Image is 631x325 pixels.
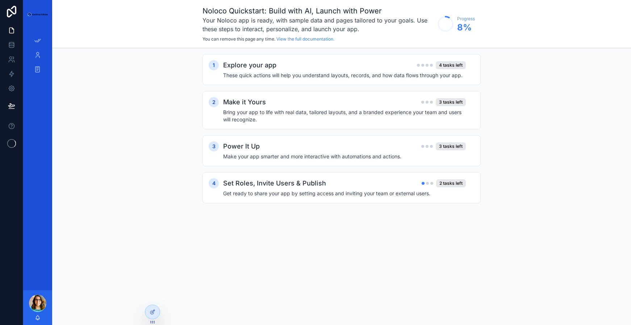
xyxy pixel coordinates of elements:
div: 3 tasks left [436,142,466,150]
h3: Your Noloco app is ready, with sample data and pages tailored to your goals. Use these steps to i... [202,16,434,33]
h2: Set Roles, Invite Users & Publish [223,178,326,188]
div: scrollable content [52,48,631,222]
h4: Get ready to share your app by setting access and inviting your team or external users. [223,190,466,197]
img: App logo [28,13,48,17]
span: You can remove this page any time. [202,36,275,42]
h2: Power It Up [223,141,260,151]
h1: Noloco Quickstart: Build with AI, Launch with Power [202,6,434,16]
div: 2 [209,97,219,107]
h4: Bring your app to life with real data, tailored layouts, and a branded experience your team and u... [223,109,466,123]
div: 1 [209,60,219,70]
h4: These quick actions will help you understand layouts, records, and how data flows through your app. [223,72,466,79]
div: 3 tasks left [436,98,466,106]
div: 4 tasks left [436,61,466,69]
h4: Make your app smarter and more interactive with automations and actions. [223,153,466,160]
div: 2 tasks left [436,179,466,187]
div: 4 [209,178,219,188]
a: View the full documentation. [276,36,334,42]
h2: Make it Yours [223,97,266,107]
div: 3 [209,141,219,151]
div: scrollable content [23,29,52,86]
span: Progress [457,16,475,22]
h2: Explore your app [223,60,276,70]
span: 8 % [457,22,475,33]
